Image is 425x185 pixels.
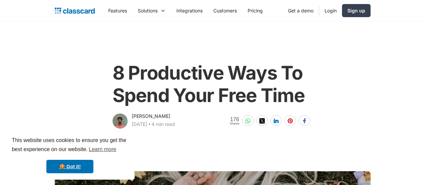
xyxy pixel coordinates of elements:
[138,7,158,14] div: Solutions
[319,3,342,18] a: Login
[152,120,175,128] div: 4 min read
[132,112,170,120] div: [PERSON_NAME]
[230,117,240,122] span: 176
[88,144,117,154] a: learn more about cookies
[259,118,265,124] img: twitter-white sharing button
[283,3,319,18] a: Get a demo
[103,3,132,18] a: Features
[208,3,242,18] a: Customers
[273,118,279,124] img: linkedin-white sharing button
[347,7,365,14] div: Sign up
[245,118,251,124] img: whatsapp-white sharing button
[302,118,307,124] img: facebook-white sharing button
[242,3,268,18] a: Pricing
[147,120,152,130] div: ‧
[171,3,208,18] a: Integrations
[230,122,240,125] span: Shares
[55,6,95,15] a: home
[132,120,147,128] div: [DATE]
[288,118,293,124] img: pinterest-white sharing button
[46,160,93,173] a: dismiss cookie message
[5,130,134,180] div: cookieconsent
[132,3,171,18] div: Solutions
[342,4,371,17] a: Sign up
[113,62,313,107] h1: 8 Productive Ways To Spend Your Free Time
[12,136,128,154] span: This website uses cookies to ensure you get the best experience on our website.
